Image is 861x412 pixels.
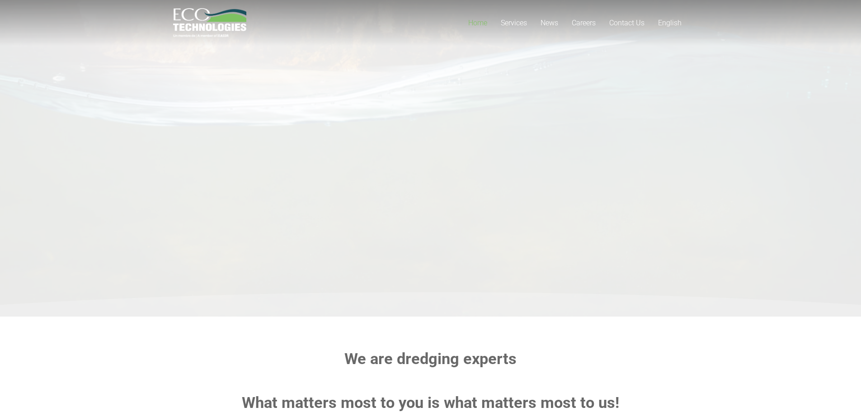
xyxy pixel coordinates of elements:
span: News [541,19,558,27]
span: English [658,19,682,27]
span: Careers [572,19,596,27]
span: Home [468,19,487,27]
span: Services [501,19,527,27]
strong: What matters most to you is what matters most to us! [242,393,619,412]
strong: We are dredging experts [344,350,517,368]
span: Contact Us [609,19,645,27]
rs-layer: Protect [248,187,439,227]
rs-layer: matters [439,204,492,227]
rs-layer: Natural resources. Project timelines. Professional relationships. [290,168,575,177]
rs-layer: Most [495,186,616,227]
a: logo_EcoTech_ASDR_RGB [173,8,247,38]
rs-layer: what [439,186,490,210]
